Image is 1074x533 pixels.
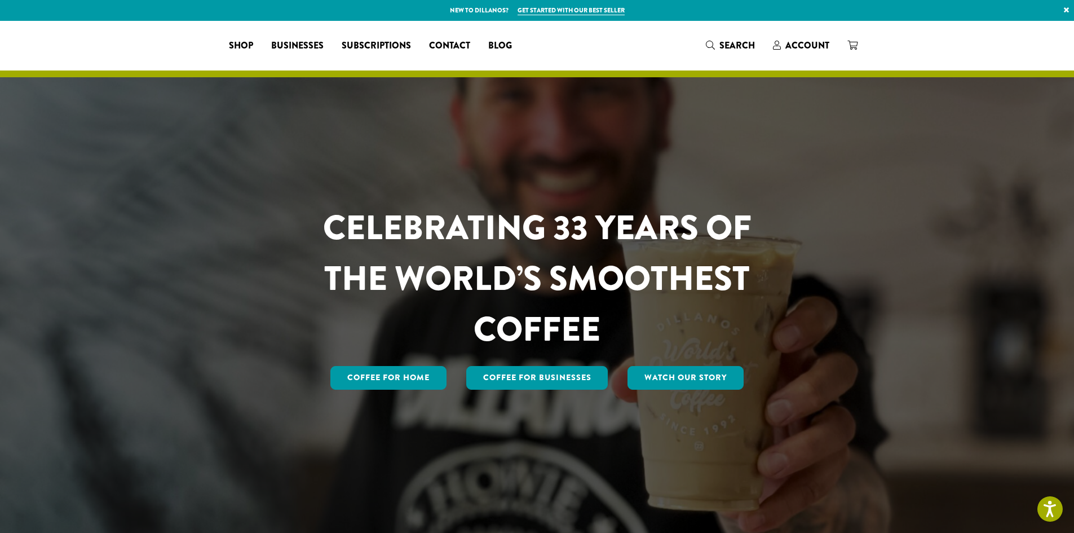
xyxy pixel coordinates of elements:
[466,366,608,390] a: Coffee For Businesses
[271,39,324,53] span: Businesses
[330,366,447,390] a: Coffee for Home
[229,39,253,53] span: Shop
[719,39,755,52] span: Search
[518,6,625,15] a: Get started with our best seller
[785,39,829,52] span: Account
[290,202,785,355] h1: CELEBRATING 33 YEARS OF THE WORLD’S SMOOTHEST COFFEE
[342,39,411,53] span: Subscriptions
[627,366,744,390] a: Watch Our Story
[488,39,512,53] span: Blog
[429,39,470,53] span: Contact
[697,36,764,55] a: Search
[220,37,262,55] a: Shop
